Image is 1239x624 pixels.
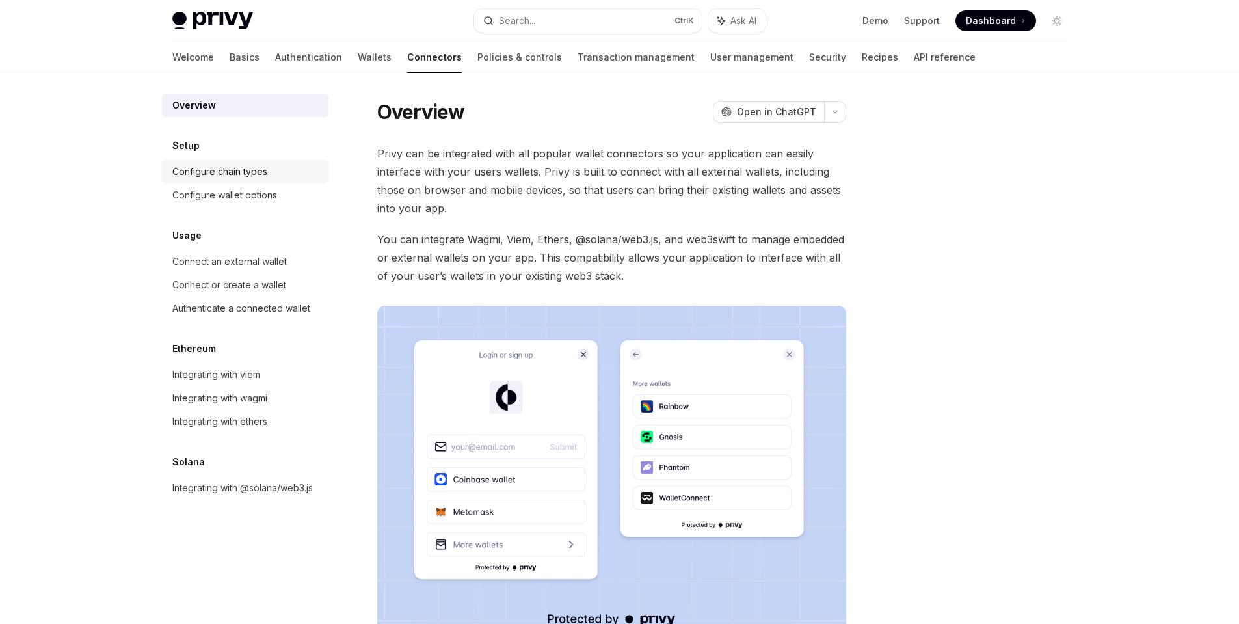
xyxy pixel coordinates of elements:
a: Policies & controls [477,42,562,73]
a: Integrating with @solana/web3.js [162,476,328,500]
a: Recipes [862,42,898,73]
div: Integrating with viem [172,367,260,383]
h5: Solana [172,454,205,470]
div: Connect an external wallet [172,254,287,269]
div: Configure wallet options [172,187,277,203]
button: Search...CtrlK [474,9,702,33]
div: Integrating with wagmi [172,390,267,406]
a: Authenticate a connected wallet [162,297,328,320]
a: Demo [862,14,888,27]
div: Integrating with @solana/web3.js [172,480,313,496]
h1: Overview [377,100,465,124]
div: Configure chain types [172,164,267,180]
button: Ask AI [708,9,766,33]
div: Integrating with ethers [172,414,267,429]
h5: Usage [172,228,202,243]
a: Wallets [358,42,392,73]
img: light logo [172,12,253,30]
a: User management [710,42,793,73]
a: Connect or create a wallet [162,273,328,297]
a: Connect an external wallet [162,250,328,273]
a: Configure wallet options [162,183,328,207]
a: Connectors [407,42,462,73]
span: Ask AI [730,14,756,27]
a: Integrating with viem [162,363,328,387]
button: Toggle dark mode [1046,10,1067,31]
span: Privy can be integrated with all popular wallet connectors so your application can easily interfa... [377,144,846,217]
h5: Setup [172,138,200,154]
div: Connect or create a wallet [172,277,286,293]
a: Support [904,14,940,27]
a: Transaction management [578,42,695,73]
a: Security [809,42,846,73]
a: Welcome [172,42,214,73]
div: Search... [499,13,535,29]
a: Authentication [275,42,342,73]
a: Overview [162,94,328,117]
div: Overview [172,98,216,113]
span: Dashboard [966,14,1016,27]
a: Dashboard [955,10,1036,31]
a: API reference [914,42,976,73]
a: Basics [230,42,260,73]
h5: Ethereum [172,341,216,357]
span: Open in ChatGPT [737,105,816,118]
a: Configure chain types [162,160,328,183]
button: Open in ChatGPT [713,101,824,123]
div: Authenticate a connected wallet [172,301,310,316]
a: Integrating with wagmi [162,387,328,410]
span: Ctrl K [674,16,694,26]
span: You can integrate Wagmi, Viem, Ethers, @solana/web3.js, and web3swift to manage embedded or exter... [377,230,846,285]
a: Integrating with ethers [162,410,328,433]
